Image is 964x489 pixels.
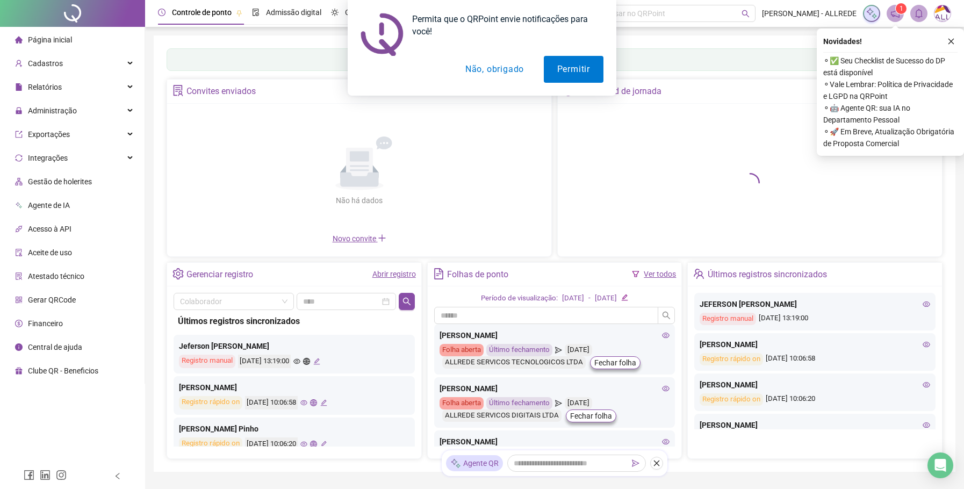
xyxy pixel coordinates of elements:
[632,270,639,278] span: filter
[693,268,704,279] span: team
[562,293,584,304] div: [DATE]
[15,367,23,375] span: gift
[700,353,763,365] div: Registro rápido on
[700,353,930,365] div: [DATE] 10:06:58
[320,441,327,448] span: edit
[440,383,670,394] div: [PERSON_NAME]
[700,419,930,431] div: [PERSON_NAME]
[310,399,317,406] span: global
[452,56,537,83] button: Não, obrigado
[179,437,242,451] div: Registro rápido on
[662,385,670,392] span: eye
[28,366,98,375] span: Clube QR - Beneficios
[28,130,70,139] span: Exportações
[433,268,444,279] span: file-text
[333,234,386,243] span: Novo convite
[310,441,317,448] span: global
[15,154,23,162] span: sync
[28,296,76,304] span: Gerar QRCode
[178,314,411,328] div: Últimos registros sincronizados
[708,265,827,284] div: Últimos registros sincronizados
[440,436,670,448] div: [PERSON_NAME]
[447,265,508,284] div: Folhas de ponto
[662,332,670,339] span: eye
[566,409,616,422] button: Fechar folha
[442,356,586,369] div: ALLREDE SERVICOS TECNOLOGICOS LTDA
[565,397,592,409] div: [DATE]
[555,397,562,409] span: send
[56,470,67,480] span: instagram
[172,268,184,279] span: setting
[28,248,72,257] span: Aceite de uso
[28,106,77,115] span: Administração
[310,195,409,206] div: Não há dados
[823,126,958,149] span: ⚬ 🚀 Em Breve, Atualização Obrigatória de Proposta Comercial
[565,344,592,356] div: [DATE]
[481,293,558,304] div: Período de visualização:
[179,396,242,409] div: Registro rápido on
[28,201,70,210] span: Agente de IA
[15,249,23,256] span: audit
[28,272,84,281] span: Atestado técnico
[927,452,953,478] div: Open Intercom Messenger
[15,225,23,233] span: api
[653,459,660,467] span: close
[179,382,409,393] div: [PERSON_NAME]
[28,177,92,186] span: Gestão de holerites
[40,470,51,480] span: linkedin
[15,320,23,327] span: dollar
[300,441,307,448] span: eye
[440,397,484,409] div: Folha aberta
[555,344,562,356] span: send
[15,107,23,114] span: lock
[923,381,930,389] span: eye
[700,393,763,406] div: Registro rápido on
[594,357,636,369] span: Fechar folha
[15,178,23,185] span: apartment
[186,265,253,284] div: Gerenciar registro
[595,293,617,304] div: [DATE]
[300,399,307,406] span: eye
[823,102,958,126] span: ⚬ 🤖 Agente QR: sua IA no Departamento Pessoal
[644,270,676,278] a: Ver todos
[570,410,612,422] span: Fechar folha
[28,319,63,328] span: Financeiro
[179,355,235,368] div: Registro manual
[245,396,298,409] div: [DATE] 10:06:58
[662,438,670,445] span: eye
[740,173,760,192] span: loading
[238,355,291,368] div: [DATE] 13:19:00
[486,397,552,409] div: Último fechamento
[442,409,562,422] div: ALLREDE SERVICOS DIGITAIS LTDA
[446,455,503,471] div: Agente QR
[361,13,404,56] img: notification icon
[544,56,603,83] button: Permitir
[313,358,320,365] span: edit
[700,298,930,310] div: JEFERSON [PERSON_NAME]
[700,379,930,391] div: [PERSON_NAME]
[404,13,603,38] div: Permita que o QRPoint envie notificações para você!
[700,313,930,325] div: [DATE] 13:19:00
[700,339,930,350] div: [PERSON_NAME]
[15,272,23,280] span: solution
[114,472,121,480] span: left
[372,270,416,278] a: Abrir registro
[590,356,641,369] button: Fechar folha
[588,293,591,304] div: -
[303,358,310,365] span: global
[179,423,409,435] div: [PERSON_NAME] Pinho
[320,399,327,406] span: edit
[621,294,628,301] span: edit
[450,458,461,469] img: sparkle-icon.fc2bf0ac1784a2077858766a79e2daf3.svg
[923,341,930,348] span: eye
[28,225,71,233] span: Acesso à API
[662,311,671,320] span: search
[923,300,930,308] span: eye
[378,234,386,242] span: plus
[402,297,411,306] span: search
[293,358,300,365] span: eye
[28,343,82,351] span: Central de ajuda
[632,459,639,467] span: send
[440,344,484,356] div: Folha aberta
[440,329,670,341] div: [PERSON_NAME]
